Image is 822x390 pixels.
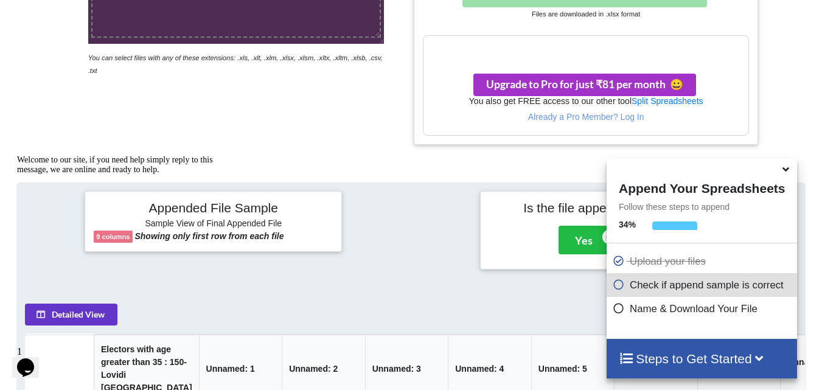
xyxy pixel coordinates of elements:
[619,351,785,366] h4: Steps to Get Started
[88,54,383,74] i: You can select files with any of these extensions: .xls, .xlt, .xlm, .xlsx, .xlsm, .xltx, .xltm, ...
[486,78,683,91] span: Upgrade to Pro for just ₹81 per month
[607,178,797,196] h4: Append Your Spreadsheets
[619,220,636,229] b: 34 %
[613,277,794,293] p: Check if append sample is correct
[473,74,696,96] button: Upgrade to Pro for just ₹81 per monthsmile
[12,341,51,378] iframe: chat widget
[532,10,640,18] small: Files are downloaded in .xlsx format
[489,200,728,215] h4: Is the file appended correctly?
[632,96,703,106] a: Split Spreadsheets
[12,150,231,335] iframe: chat widget
[423,111,748,123] p: Already a Pro Member? Log In
[423,42,748,55] h3: Your files are more than 1 MB
[607,201,797,213] p: Follow these steps to append
[5,5,201,24] span: Welcome to our site, if you need help simply reply to this message, we are online and ready to help.
[423,96,748,106] h6: You also get FREE access to our other tool
[613,301,794,316] p: Name & Download Your File
[613,254,794,269] p: Upload your files
[5,5,224,24] div: Welcome to our site, if you need help simply reply to this message, we are online and ready to help.
[559,226,609,254] button: Yes
[666,78,683,91] span: smile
